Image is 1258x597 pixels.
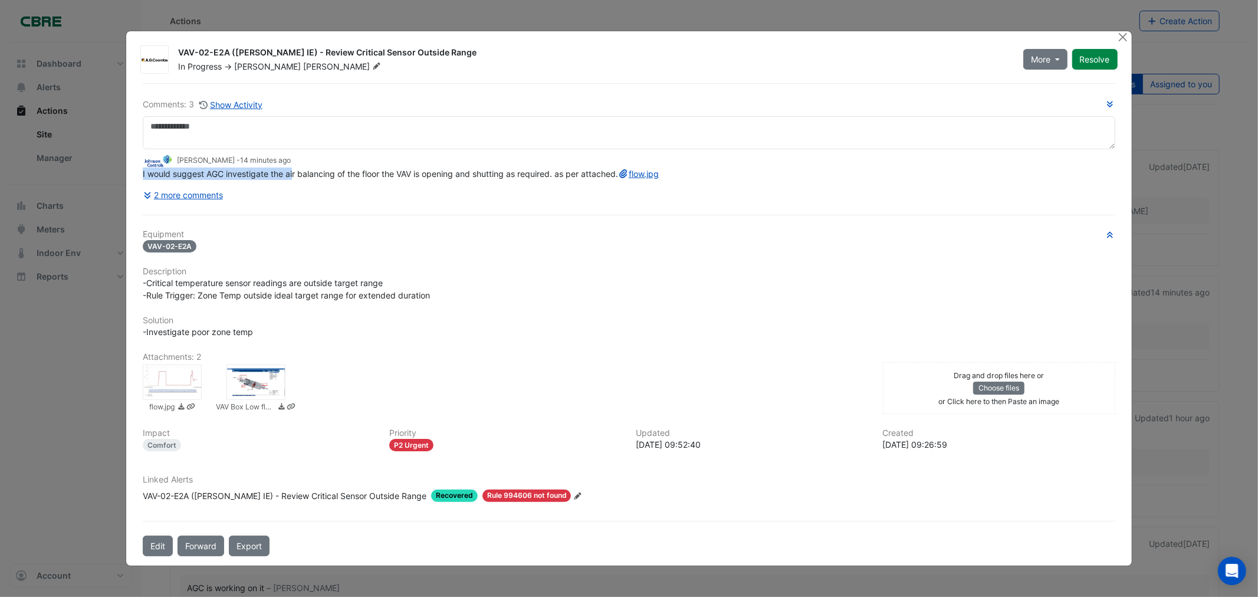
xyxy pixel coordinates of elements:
span: -Investigate poor zone temp [143,327,253,337]
button: Edit [143,536,173,556]
small: VAV Box Low flow. [216,402,275,414]
button: Forward [178,536,224,556]
h6: Linked Alerts [143,475,1115,485]
div: VAV-02-E2A ([PERSON_NAME] IE) - Review Critical Sensor Outside Range [143,490,426,502]
div: P2 Urgent [389,439,433,451]
button: Close [1117,31,1129,44]
span: Rule 994606 not found [482,490,571,502]
button: Choose files [973,382,1024,395]
h6: Impact [143,428,375,438]
span: 2025-09-22 09:52:40 [240,156,291,165]
div: flow.jpg [143,365,202,400]
span: -> [224,61,232,71]
small: or Click here to then Paste an image [938,397,1059,406]
button: Show Activity [199,98,263,111]
a: Copy link to clipboard [287,402,295,414]
small: [PERSON_NAME] - [177,155,291,166]
button: More [1023,49,1068,70]
small: flow.jpg [149,402,175,414]
div: Open Intercom Messenger [1218,557,1246,585]
div: [DATE] 09:26:59 [883,438,1115,451]
h6: Equipment [143,229,1115,240]
div: Comments: 3 [143,98,263,111]
button: Resolve [1072,49,1118,70]
small: Drag and drop files here or [954,371,1044,380]
span: [PERSON_NAME] [303,61,383,73]
span: More [1031,53,1050,65]
a: Copy link to clipboard [186,402,195,414]
a: flow.jpg [618,169,659,179]
span: I would suggest AGC investigate the air balancing of the floor the VAV is opening and shutting as... [143,169,659,179]
h6: Description [143,267,1115,277]
h6: Attachments: 2 [143,352,1115,362]
img: Johnson Controls [143,155,172,168]
span: Recovered [431,490,478,502]
img: AG Coombs [141,54,168,66]
a: Download [177,402,186,414]
button: 2 more comments [143,185,224,205]
span: [PERSON_NAME] [234,61,301,71]
div: Comfort [143,439,181,451]
a: Download [277,402,286,414]
span: In Progress [178,61,222,71]
div: VAV Box Low flow. [226,365,285,400]
span: -Critical temperature sensor readings are outside target range -Rule Trigger: Zone Temp outside i... [143,278,430,300]
div: VAV-02-E2A ([PERSON_NAME] IE) - Review Critical Sensor Outside Range [178,47,1009,61]
fa-icon: Edit Linked Alerts [573,492,582,501]
span: VAV-02-E2A [143,240,196,252]
h6: Priority [389,428,622,438]
a: Export [229,536,270,556]
h6: Updated [636,428,868,438]
h6: Solution [143,316,1115,326]
h6: Created [883,428,1115,438]
div: [DATE] 09:52:40 [636,438,868,451]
